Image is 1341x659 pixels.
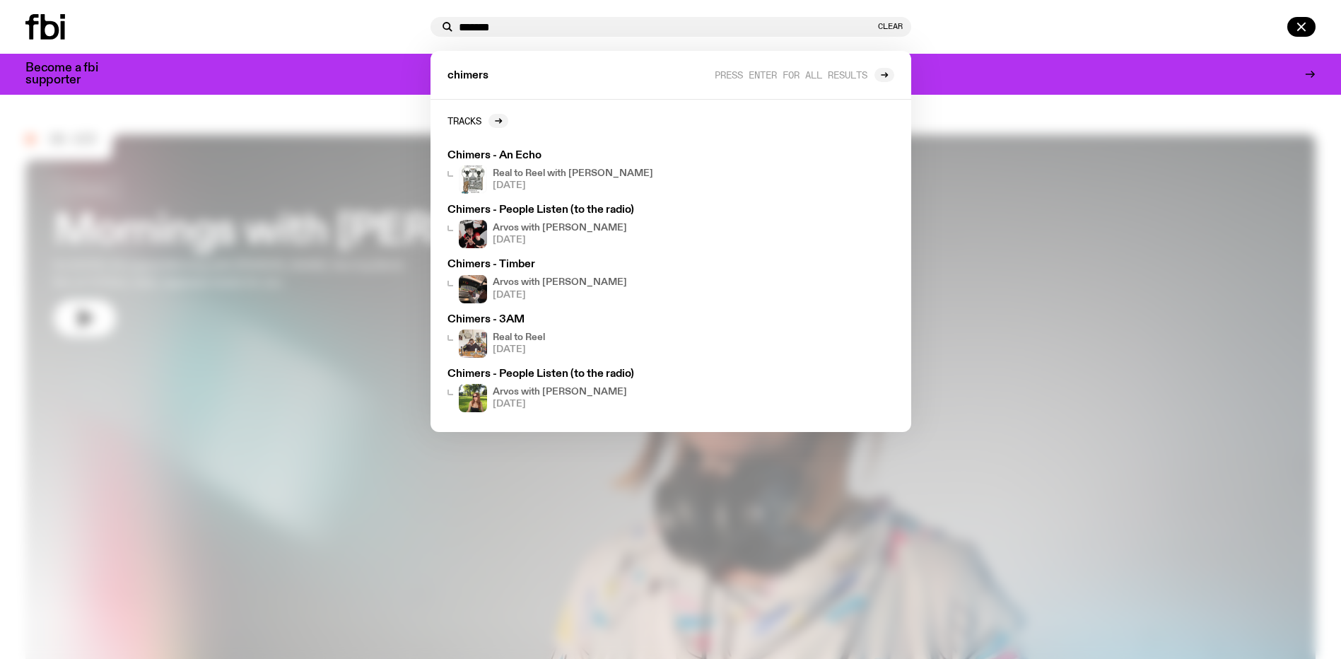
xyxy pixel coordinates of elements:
[447,259,708,270] h3: Chimers - Timber
[447,205,708,216] h3: Chimers - People Listen (to the radio)
[715,69,867,80] span: Press enter for all results
[442,145,713,199] a: Chimers - An EchoReal to Reel with [PERSON_NAME][DATE]
[447,369,708,380] h3: Chimers - People Listen (to the radio)
[447,151,708,161] h3: Chimers - An Echo
[459,329,487,358] img: Jasper Craig Adams holds a vintage camera to his eye, obscuring his face. He is wearing a grey ju...
[493,223,627,233] h4: Arvos with [PERSON_NAME]
[442,254,713,308] a: Chimers - TimberArvos with [PERSON_NAME][DATE]
[442,199,713,254] a: Chimers - People Listen (to the radio)Arvos with [PERSON_NAME][DATE]
[493,291,627,300] span: [DATE]
[493,387,627,397] h4: Arvos with [PERSON_NAME]
[25,62,116,86] h3: Become a fbi supporter
[493,235,627,245] span: [DATE]
[878,23,903,30] button: Clear
[447,315,708,325] h3: Chimers - 3AM
[447,71,488,81] span: chimers
[459,384,487,412] img: Lizzie Bowles is sitting in a bright green field of grass, with dark sunglasses and a black top. ...
[442,309,713,363] a: Chimers - 3AMJasper Craig Adams holds a vintage camera to his eye, obscuring his face. He is wear...
[447,114,508,128] a: Tracks
[493,400,627,409] span: [DATE]
[447,115,481,126] h2: Tracks
[493,169,653,178] h4: Real to Reel with [PERSON_NAME]
[493,278,627,287] h4: Arvos with [PERSON_NAME]
[493,333,545,342] h4: Real to Reel
[715,68,894,82] a: Press enter for all results
[493,181,653,190] span: [DATE]
[493,345,545,354] span: [DATE]
[442,363,713,418] a: Chimers - People Listen (to the radio)Lizzie Bowles is sitting in a bright green field of grass, ...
